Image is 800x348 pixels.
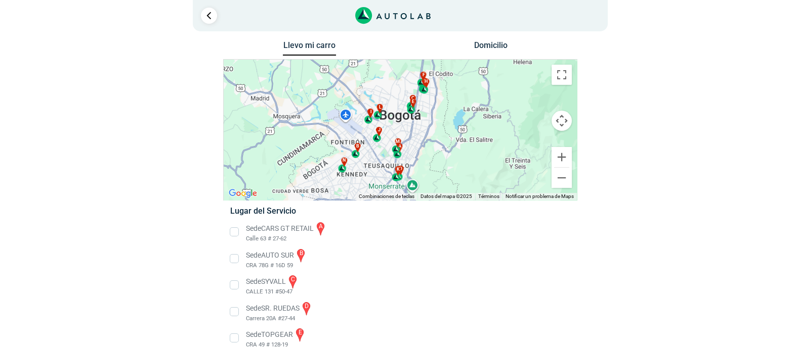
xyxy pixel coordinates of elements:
span: f [422,72,425,79]
button: Llevo mi carro [283,40,336,56]
span: n [343,157,346,164]
span: l [378,104,381,111]
img: Google [226,187,260,200]
button: Combinaciones de teclas [359,193,414,200]
h5: Lugar del Servicio [230,206,570,216]
button: Ampliar [552,147,572,167]
button: Cambiar a la vista en pantalla completa [552,65,572,85]
span: j [377,127,380,133]
span: m [395,138,399,145]
a: Términos [478,193,499,199]
span: c [411,95,414,102]
button: Domicilio [464,40,517,55]
span: g [423,78,426,85]
a: Abre esta zona en Google Maps (se abre en una nueva ventana) [226,187,260,200]
span: e [412,98,414,106]
button: Controles de visualización del mapa [552,111,572,131]
span: b [356,143,359,150]
a: Ir al paso anterior [201,8,217,24]
span: Datos del mapa ©2025 [420,193,472,199]
a: Link al sitio de autolab [355,10,431,20]
a: Notificar un problema de Maps [506,193,574,199]
span: i [370,109,372,116]
span: d [399,166,402,173]
span: h [425,78,428,85]
button: Reducir [552,168,572,188]
span: k [396,166,399,173]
